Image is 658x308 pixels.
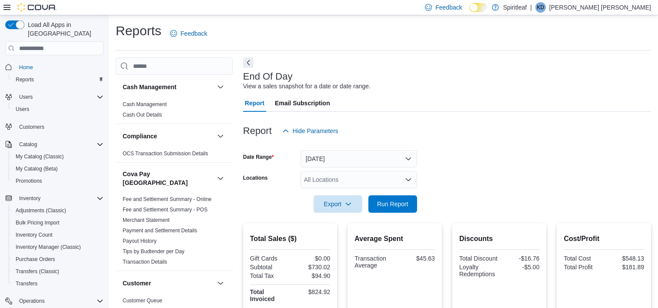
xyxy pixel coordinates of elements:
[469,3,488,12] input: Dark Mode
[123,227,197,234] span: Payment and Settlement Details
[123,101,167,108] span: Cash Management
[292,255,330,262] div: $0.00
[12,266,63,277] a: Transfers (Classic)
[16,280,37,287] span: Transfers
[503,2,527,13] p: Spiritleaf
[12,230,56,240] a: Inventory Count
[564,234,644,244] h2: Cost/Profit
[12,104,33,114] a: Users
[564,255,602,262] div: Total Cost
[19,195,40,202] span: Inventory
[368,195,417,213] button: Run Report
[293,127,338,135] span: Hide Parameters
[123,259,167,265] a: Transaction Details
[116,148,233,162] div: Compliance
[16,296,48,306] button: Operations
[459,264,498,278] div: Loyalty Redemptions
[292,264,330,271] div: $730.02
[9,74,107,86] button: Reports
[292,272,330,279] div: $94.90
[564,264,602,271] div: Total Profit
[301,150,417,167] button: [DATE]
[243,126,272,136] h3: Report
[16,122,48,132] a: Customers
[123,298,162,304] a: Customer Queue
[116,194,233,271] div: Cova Pay [GEOGRAPHIC_DATA]
[180,29,207,38] span: Feedback
[250,255,288,262] div: Gift Cards
[12,205,104,216] span: Adjustments (Classic)
[123,83,177,91] h3: Cash Management
[501,264,539,271] div: -$5.00
[9,204,107,217] button: Adjustments (Classic)
[9,217,107,229] button: Bulk Pricing Import
[123,217,170,223] a: Merchant Statement
[215,131,226,141] button: Compliance
[16,76,34,83] span: Reports
[314,195,362,213] button: Export
[215,173,226,184] button: Cova Pay [GEOGRAPHIC_DATA]
[12,230,104,240] span: Inventory Count
[123,207,207,213] a: Fee and Settlement Summary - POS
[12,205,70,216] a: Adjustments (Classic)
[354,234,435,244] h2: Average Spent
[12,278,104,289] span: Transfers
[123,132,214,141] button: Compliance
[123,258,167,265] span: Transaction Details
[319,195,357,213] span: Export
[16,193,104,204] span: Inventory
[16,121,104,132] span: Customers
[537,2,544,13] span: KD
[530,2,532,13] p: |
[123,279,214,288] button: Customer
[405,176,412,183] button: Open list of options
[12,151,104,162] span: My Catalog (Classic)
[19,141,37,148] span: Catalog
[123,83,214,91] button: Cash Management
[19,124,44,131] span: Customers
[123,279,151,288] h3: Customer
[19,298,45,305] span: Operations
[12,218,63,228] a: Bulk Pricing Import
[24,20,104,38] span: Load All Apps in [GEOGRAPHIC_DATA]
[16,231,53,238] span: Inventory Count
[606,255,644,262] div: $548.13
[16,61,104,72] span: Home
[2,138,107,151] button: Catalog
[275,94,330,112] span: Email Subscription
[12,278,41,289] a: Transfers
[123,196,212,202] a: Fee and Settlement Summary - Online
[16,139,40,150] button: Catalog
[123,170,214,187] button: Cova Pay [GEOGRAPHIC_DATA]
[16,62,37,73] a: Home
[16,193,44,204] button: Inventory
[292,288,330,295] div: $824.92
[250,234,331,244] h2: Total Sales ($)
[9,163,107,175] button: My Catalog (Beta)
[9,175,107,187] button: Promotions
[123,228,197,234] a: Payment and Settlement Details
[16,92,104,102] span: Users
[250,264,288,271] div: Subtotal
[243,82,371,91] div: View a sales snapshot for a date or date range.
[2,121,107,133] button: Customers
[9,265,107,278] button: Transfers (Classic)
[2,192,107,204] button: Inventory
[9,151,107,163] button: My Catalog (Classic)
[123,112,162,118] a: Cash Out Details
[215,278,226,288] button: Customer
[123,248,184,254] a: Tips by Budtender per Day
[116,99,233,124] div: Cash Management
[9,241,107,253] button: Inventory Manager (Classic)
[16,153,64,160] span: My Catalog (Classic)
[123,151,208,157] a: OCS Transaction Submission Details
[12,254,104,264] span: Purchase Orders
[549,2,651,13] p: [PERSON_NAME] [PERSON_NAME]
[16,256,55,263] span: Purchase Orders
[123,206,207,213] span: Fee and Settlement Summary - POS
[17,3,57,12] img: Cova
[435,3,462,12] span: Feedback
[243,154,274,161] label: Date Range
